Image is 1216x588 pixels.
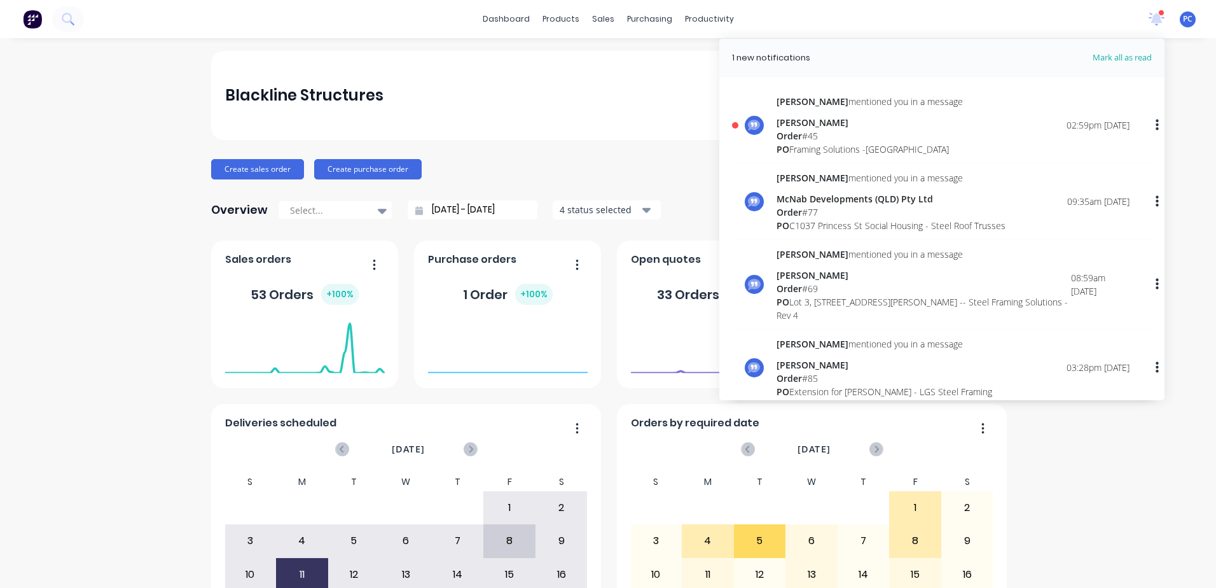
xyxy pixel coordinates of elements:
div: mentioned you in a message [777,248,1071,261]
div: Lot 3, [STREET_ADDRESS][PERSON_NAME] -- Steel Framing Solutions - Rev 4 [777,295,1071,322]
span: Order [777,372,802,384]
div: F [483,473,535,491]
span: [PERSON_NAME] [777,338,848,350]
span: [DATE] [798,442,831,456]
span: PO [777,220,789,232]
div: [PERSON_NAME] [777,358,992,372]
div: [PERSON_NAME] [777,269,1071,282]
span: [PERSON_NAME] [777,172,848,184]
span: PO [777,296,789,308]
div: T [432,473,484,491]
span: Mark all as read [1047,52,1152,64]
div: 9 [942,525,993,557]
div: F [889,473,941,491]
a: dashboard [476,10,536,29]
div: 6 [786,525,837,557]
span: [PERSON_NAME] [777,248,848,260]
span: PO [777,386,789,398]
div: W [380,473,432,491]
div: productivity [679,10,740,29]
div: Framing Solutions -[GEOGRAPHIC_DATA] [777,143,963,156]
div: 7 [432,525,483,557]
div: 53 Orders [251,284,359,305]
div: # 85 [777,372,992,385]
div: products [536,10,586,29]
span: PC [1183,13,1192,25]
div: Extension for [PERSON_NAME] - LGS Steel Framing [777,385,992,398]
div: W [785,473,838,491]
div: mentioned you in a message [777,95,963,108]
div: 33 Orders [657,284,764,305]
div: [PERSON_NAME] [777,116,963,129]
div: 6 [380,525,431,557]
button: Create sales order [211,159,304,179]
div: 02:59pm [DATE] [1067,118,1130,132]
div: 4 [682,525,733,557]
span: [DATE] [392,442,425,456]
img: Factory [23,10,42,29]
div: M [276,473,328,491]
div: McNab Developments (QLD) Pty Ltd [777,192,1005,206]
span: Purchase orders [428,252,516,267]
div: T [734,473,786,491]
div: S [535,473,588,491]
div: Overview [211,197,268,223]
div: sales [586,10,621,29]
div: T [838,473,890,491]
div: 4 status selected [560,203,640,216]
div: 8 [890,525,941,557]
div: 2 [536,492,587,524]
span: Open quotes [631,252,701,267]
div: # 69 [777,282,1071,295]
div: C1037 Princess St Social Housing - Steel Roof Trusses [777,219,1005,232]
span: Sales orders [225,252,291,267]
div: 1 Order [463,284,553,305]
div: 3 [631,525,682,557]
div: 5 [329,525,380,557]
div: 1 [484,492,535,524]
div: mentioned you in a message [777,337,992,351]
button: Create purchase order [314,159,422,179]
span: [PERSON_NAME] [777,95,848,108]
span: Order [777,130,802,142]
div: 4 [277,525,328,557]
div: # 77 [777,206,1005,219]
div: M [682,473,734,491]
div: # 45 [777,129,963,143]
div: mentioned you in a message [777,171,1005,185]
div: S [941,473,993,491]
button: 4 status selected [553,200,661,220]
span: PO [777,143,789,155]
span: Order [777,283,802,295]
div: 7 [838,525,889,557]
div: + 100 % [515,284,553,305]
div: S [225,473,277,491]
div: 09:35am [DATE] [1067,195,1130,208]
div: Blackline Structures [225,83,383,108]
div: 3 [225,525,276,557]
div: purchasing [621,10,679,29]
div: 5 [735,525,785,557]
div: T [328,473,380,491]
div: 1 new notifications [732,52,810,64]
span: Deliveries scheduled [225,416,336,431]
div: 2 [942,492,993,524]
div: 9 [536,525,587,557]
div: 08:59am [DATE] [1071,271,1130,298]
div: + 100 % [321,284,359,305]
div: S [630,473,682,491]
div: 03:28pm [DATE] [1067,361,1130,374]
span: Order [777,206,802,218]
div: 8 [484,525,535,557]
div: 1 [890,492,941,524]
